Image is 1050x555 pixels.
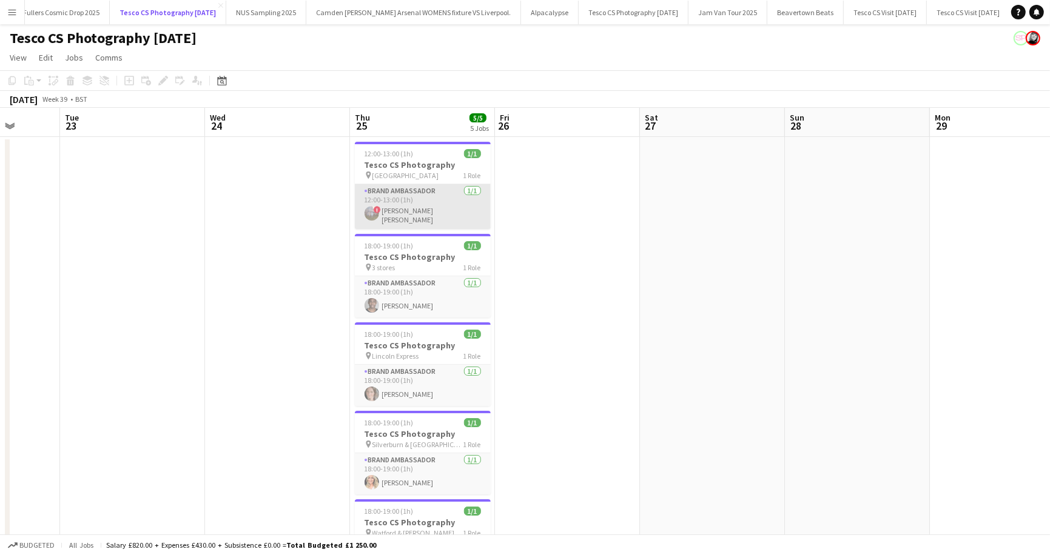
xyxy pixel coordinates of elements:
a: Comms [90,50,127,65]
span: Comms [95,52,123,63]
span: View [10,52,27,63]
app-card-role: Brand Ambassador1/118:00-19:00 (1h)[PERSON_NAME] [355,365,491,406]
h3: Tesco CS Photography [355,517,491,528]
app-job-card: 18:00-19:00 (1h)1/1Tesco CS Photography 3 stores1 RoleBrand Ambassador1/118:00-19:00 (1h)[PERSON_... [355,234,491,317]
span: 12:00-13:00 (1h) [365,149,414,158]
span: Jobs [65,52,83,63]
span: All jobs [67,540,96,550]
a: View [5,50,32,65]
h3: Tesco CS Photography [355,340,491,351]
h3: Tesco CS Photography [355,159,491,170]
span: Watford & [PERSON_NAME] [372,528,455,537]
button: Alpacalypse [521,1,579,24]
span: 1/1 [464,330,481,339]
span: 29 [933,119,951,133]
app-job-card: 12:00-13:00 (1h)1/1Tesco CS Photography [GEOGRAPHIC_DATA]1 RoleBrand Ambassador1/112:00-13:00 (1h... [355,142,491,229]
button: Tesco CS Photography [DATE] [110,1,226,24]
span: 1 Role [463,171,481,180]
span: 18:00-19:00 (1h) [365,418,414,427]
app-user-avatar: Soozy Peters [1014,31,1028,45]
span: 25 [353,119,370,133]
div: 5 Jobs [470,124,489,133]
span: Total Budgeted £1 250.00 [286,540,376,550]
span: Sun [790,112,804,123]
a: Jobs [60,50,88,65]
button: Jam Van Tour 2025 [688,1,767,24]
app-job-card: 18:00-19:00 (1h)1/1Tesco CS Photography Lincoln Express1 RoleBrand Ambassador1/118:00-19:00 (1h)[... [355,322,491,406]
app-card-role: Brand Ambassador1/118:00-19:00 (1h)[PERSON_NAME] [355,453,491,494]
button: Tesco CS Visit [DATE] [927,1,1010,24]
span: Budgeted [19,541,55,550]
span: 26 [498,119,510,133]
app-user-avatar: Janeann Ferguson [1026,31,1040,45]
h3: Tesco CS Photography [355,251,491,262]
span: 18:00-19:00 (1h) [365,330,414,339]
div: Salary £820.00 + Expenses £430.00 + Subsistence £0.00 = [106,540,376,550]
span: 18:00-19:00 (1h) [365,241,414,250]
span: Week 39 [40,95,70,104]
span: [GEOGRAPHIC_DATA] [372,171,439,180]
button: Camden [PERSON_NAME] Arsenal WOMENS fixture VS Liverpool. [306,1,521,24]
span: Fri [500,112,510,123]
button: Fullers Cosmic Drop 2025 [13,1,110,24]
div: [DATE] [10,93,38,105]
span: Mon [935,112,951,123]
span: 27 [643,119,658,133]
button: Tesco CS Visit [DATE] [844,1,927,24]
div: BST [75,95,87,104]
span: 1 Role [463,440,481,449]
span: Sat [645,112,658,123]
span: ! [374,206,381,213]
span: 18:00-19:00 (1h) [365,507,414,516]
span: Wed [210,112,226,123]
span: 1/1 [464,149,481,158]
h3: Tesco CS Photography [355,428,491,439]
span: 1/1 [464,241,481,250]
span: Thu [355,112,370,123]
span: Lincoln Express [372,351,419,361]
span: 1 Role [463,528,481,537]
span: Edit [39,52,53,63]
span: Tue [65,112,79,123]
button: Budgeted [6,539,56,552]
span: 1 Role [463,263,481,272]
span: 1/1 [464,507,481,516]
button: Beavertown Beats [767,1,844,24]
span: 5/5 [469,113,486,122]
span: 3 stores [372,263,395,272]
app-card-role: Brand Ambassador1/112:00-13:00 (1h)![PERSON_NAME] [PERSON_NAME] [355,184,491,229]
span: 23 [63,119,79,133]
span: 24 [208,119,226,133]
button: Tesco CS Photography [DATE] [579,1,688,24]
span: 1 Role [463,351,481,361]
app-card-role: Brand Ambassador1/118:00-19:00 (1h)[PERSON_NAME] [355,276,491,317]
span: 1/1 [464,418,481,427]
h1: Tesco CS Photography [DATE] [10,29,197,47]
button: NUS Sampling 2025 [226,1,306,24]
span: 28 [788,119,804,133]
a: Edit [34,50,58,65]
span: Silverburn & [GEOGRAPHIC_DATA] [372,440,463,449]
app-job-card: 18:00-19:00 (1h)1/1Tesco CS Photography Silverburn & [GEOGRAPHIC_DATA]1 RoleBrand Ambassador1/118... [355,411,491,494]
